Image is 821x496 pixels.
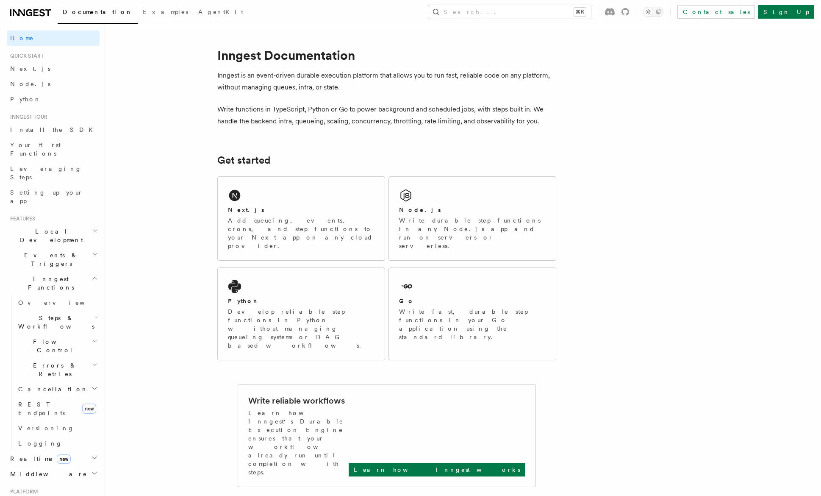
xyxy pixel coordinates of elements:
[7,122,100,137] a: Install the SDK
[7,53,44,59] span: Quick start
[399,297,414,305] h2: Go
[10,81,50,87] span: Node.js
[399,216,546,250] p: Write durable step functions in any Node.js app and run on servers or serverless.
[388,176,556,261] a: Node.jsWrite durable step functions in any Node.js app and run on servers or serverless.
[7,224,100,248] button: Local Development
[7,275,92,292] span: Inngest Functions
[7,470,87,478] span: Middleware
[82,404,96,414] span: new
[143,8,188,15] span: Examples
[228,216,374,250] p: Add queueing, events, crons, and step functions to your Next app on any cloud provider.
[15,314,94,331] span: Steps & Workflows
[15,436,100,451] a: Logging
[18,299,105,306] span: Overview
[7,466,100,482] button: Middleware
[18,425,74,432] span: Versioning
[574,8,586,16] kbd: ⌘K
[15,385,88,393] span: Cancellation
[217,70,556,93] p: Inngest is an event-driven durable execution platform that allows you to run fast, reliable code ...
[7,227,92,244] span: Local Development
[228,297,259,305] h2: Python
[15,295,100,310] a: Overview
[10,126,98,133] span: Install the SDK
[10,142,61,157] span: Your first Functions
[217,176,385,261] a: Next.jsAdd queueing, events, crons, and step functions to your Next app on any cloud provider.
[399,206,441,214] h2: Node.js
[15,358,100,382] button: Errors & Retries
[388,268,556,360] a: GoWrite fast, durable step functions in your Go application using the standard library.
[7,451,100,466] button: Realtimenew
[7,248,100,271] button: Events & Triggers
[193,3,248,23] a: AgentKit
[15,421,100,436] a: Versioning
[248,395,345,407] h2: Write reliable workflows
[18,401,65,416] span: REST Endpoints
[138,3,193,23] a: Examples
[15,334,100,358] button: Flow Control
[15,397,100,421] a: REST Endpointsnew
[758,5,814,19] a: Sign Up
[7,295,100,451] div: Inngest Functions
[228,206,264,214] h2: Next.js
[57,454,71,464] span: new
[10,65,50,72] span: Next.js
[7,61,100,76] a: Next.js
[677,5,755,19] a: Contact sales
[217,268,385,360] a: PythonDevelop reliable step functions in Python without managing queueing systems or DAG based wo...
[217,154,270,166] a: Get started
[7,76,100,92] a: Node.js
[248,409,349,476] p: Learn how Inngest's Durable Execution Engine ensures that your workflow already run until complet...
[7,137,100,161] a: Your first Functions
[428,5,591,19] button: Search...⌘K
[217,47,556,63] h1: Inngest Documentation
[7,185,100,209] a: Setting up your app
[228,307,374,350] p: Develop reliable step functions in Python without managing queueing systems or DAG based workflows.
[217,103,556,127] p: Write functions in TypeScript, Python or Go to power background and scheduled jobs, with steps bu...
[63,8,133,15] span: Documentation
[354,465,520,474] p: Learn how Inngest works
[399,307,546,341] p: Write fast, durable step functions in your Go application using the standard library.
[7,31,100,46] a: Home
[7,454,71,463] span: Realtime
[18,440,62,447] span: Logging
[15,310,100,334] button: Steps & Workflows
[7,251,92,268] span: Events & Triggers
[7,161,100,185] a: Leveraging Steps
[15,382,100,397] button: Cancellation
[58,3,138,24] a: Documentation
[7,271,100,295] button: Inngest Functions
[198,8,243,15] span: AgentKit
[10,189,83,204] span: Setting up your app
[349,463,525,476] a: Learn how Inngest works
[10,34,34,42] span: Home
[7,92,100,107] a: Python
[10,96,41,103] span: Python
[10,165,82,181] span: Leveraging Steps
[7,114,47,120] span: Inngest tour
[15,361,92,378] span: Errors & Retries
[643,7,663,17] button: Toggle dark mode
[7,488,38,495] span: Platform
[15,337,92,354] span: Flow Control
[7,215,35,222] span: Features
